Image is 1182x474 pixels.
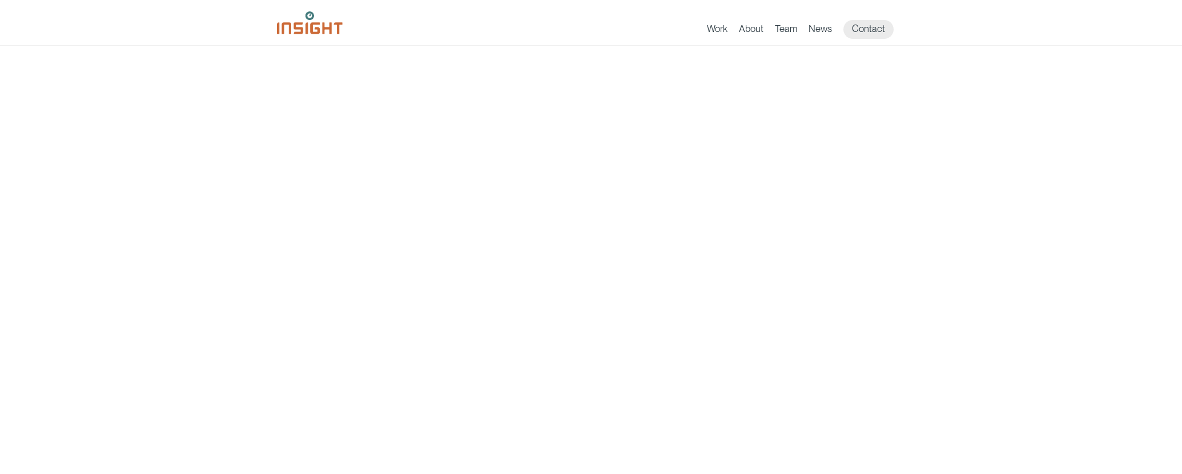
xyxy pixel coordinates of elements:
nav: primary navigation menu [707,20,905,39]
img: Insight Marketing Design [277,11,343,34]
a: About [739,23,763,39]
a: Contact [843,20,894,39]
a: News [809,23,832,39]
a: Work [707,23,727,39]
a: Team [775,23,797,39]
